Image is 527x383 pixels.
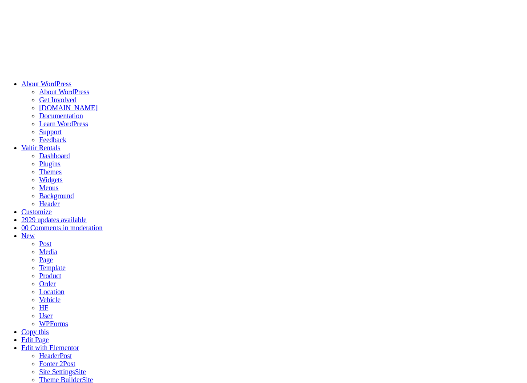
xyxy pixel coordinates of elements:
a: Menus [39,184,59,191]
ul: About WordPress [21,88,523,104]
span: 29 updates available [28,216,87,223]
a: Valtir Rentals [21,144,60,152]
a: Plugins [39,160,60,168]
span: 29 [21,216,28,223]
a: Feedback [39,136,66,144]
a: Support [39,128,62,136]
a: Edit with Elementor [21,344,79,351]
a: Learn WordPress [39,120,88,128]
ul: Valtir Rentals [21,152,523,168]
a: Post [39,240,52,247]
a: Location [39,288,64,295]
a: WPForms [39,320,68,327]
a: Product [39,272,61,279]
a: Copy this [21,328,49,335]
span: Post [60,352,72,359]
span: Footer 2 [39,360,63,367]
a: Order [39,280,56,287]
ul: About WordPress [21,104,523,144]
a: Header [39,200,60,207]
span: New [21,232,35,239]
ul: New [21,240,523,328]
span: Site Settings [39,368,75,375]
span: Post [63,360,76,367]
a: Get Involved [39,96,76,104]
span: Site [75,368,86,375]
a: [DOMAIN_NAME] [39,104,98,112]
a: Template [39,264,65,271]
span: 0 [21,224,25,231]
a: About WordPress [39,88,89,96]
a: User [39,312,52,319]
ul: Valtir Rentals [21,168,523,208]
a: Customize [21,208,52,215]
a: Edit Page [21,336,49,343]
a: HF [39,304,48,311]
a: Widgets [39,176,63,184]
a: Page [39,256,53,263]
span: About WordPress [21,80,72,88]
a: Site SettingsSite [39,368,86,375]
a: Dashboard [39,152,70,160]
a: Documentation [39,112,83,120]
a: Media [39,248,57,255]
a: Themes [39,168,62,176]
a: Vehicle [39,296,60,303]
span: 0 Comments in moderation [25,224,103,231]
span: Header [39,352,60,359]
a: HeaderPost [39,352,72,359]
a: Footer 2Post [39,360,75,367]
a: Background [39,192,74,199]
